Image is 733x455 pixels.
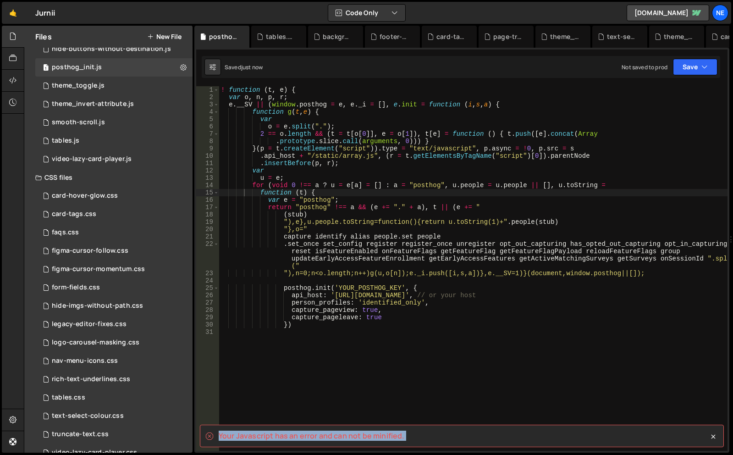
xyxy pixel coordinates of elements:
[196,284,219,292] div: 25
[52,63,102,72] div: posthog_init.js
[196,328,219,336] div: 31
[52,283,100,292] div: form-fields.css
[436,32,466,41] div: card-tags.css
[35,95,193,113] div: 16694/46553.js
[196,211,219,218] div: 18
[35,223,193,242] div: 16694/45746.css
[147,33,182,40] button: New File
[35,205,193,223] div: 16694/46845.css
[35,388,193,407] div: 16694/47249.css
[627,5,709,21] a: [DOMAIN_NAME]
[328,5,405,21] button: Code Only
[196,306,219,314] div: 28
[225,63,263,71] div: Saved
[380,32,409,41] div: footer-squares.js
[24,168,193,187] div: CSS files
[52,45,171,53] div: hide-buttons-without-destination.js
[196,182,219,189] div: 14
[35,187,193,205] div: 16694/47633.css
[196,314,219,321] div: 29
[196,233,219,240] div: 21
[196,204,219,211] div: 17
[196,123,219,130] div: 6
[52,430,109,438] div: truncate-text.css
[52,302,143,310] div: hide-imgs-without-path.css
[52,100,134,108] div: theme_invert-attribute.js
[52,137,79,145] div: tables.js
[209,32,238,41] div: posthog_init.js
[35,40,193,58] div: 16694/45914.js
[673,59,717,75] button: Save
[196,240,219,270] div: 22
[607,32,636,41] div: text-select-colour.css
[35,242,193,260] div: 16694/46743.css
[219,431,404,441] spa: Your Javascript has an error and can not be minified.
[550,32,579,41] div: theme_toggle.js
[35,297,193,315] div: 16694/46846.css
[43,65,49,72] span: 1
[35,58,193,77] div: 16694/48034.js
[196,94,219,101] div: 2
[196,226,219,233] div: 20
[241,63,263,71] div: just now
[52,338,139,347] div: logo-carousel-masking.css
[712,5,728,21] a: Ne
[196,101,219,108] div: 3
[196,299,219,306] div: 27
[196,218,219,226] div: 19
[35,352,193,370] div: 16694/46218.css
[323,32,352,41] div: background-squares.js
[35,132,193,150] div: 16694/47250.js
[52,412,124,420] div: text-select-colour.css
[52,82,105,90] div: theme_toggle.js
[52,320,127,328] div: legacy-editor-fixes.css
[196,321,219,328] div: 30
[196,189,219,196] div: 15
[196,116,219,123] div: 5
[52,192,118,200] div: card-hover-glow.css
[35,407,193,425] div: 16694/47812.css
[35,7,55,18] div: Jurnii
[35,333,193,352] div: 16694/45729.css
[35,370,193,388] div: 16694/45610.css
[35,113,193,132] div: smooth-scroll.js
[52,228,79,237] div: faqs.css
[196,145,219,152] div: 9
[35,315,193,333] div: 16694/47139.css
[493,32,523,41] div: page-transition-out.js
[196,174,219,182] div: 13
[35,425,193,444] div: 16694/45728.css
[196,130,219,138] div: 7
[196,138,219,145] div: 8
[196,86,219,94] div: 1
[2,2,24,24] a: 🤙
[35,77,193,95] div: 16694/47813.js
[52,394,85,402] div: tables.css
[52,265,145,273] div: figma-cursor-momentum.css
[35,260,193,278] div: 16694/47252.css
[196,277,219,284] div: 24
[52,155,132,163] div: video-lazy-card-player.js
[35,150,193,168] div: 16694/45896.js
[52,357,118,365] div: nav-menu-icons.css
[52,375,130,383] div: rich-text-underlines.css
[196,160,219,167] div: 11
[664,32,693,41] div: theme_invert-attribute.js
[35,32,52,42] h2: Files
[266,32,295,41] div: tables.css
[622,63,667,71] div: Not saved to prod
[196,292,219,299] div: 26
[196,270,219,277] div: 23
[52,118,105,127] div: smooth-scroll.js
[196,152,219,160] div: 10
[196,108,219,116] div: 4
[196,196,219,204] div: 16
[35,278,193,297] div: 16694/45748.css
[52,247,128,255] div: figma-cursor-follow.css
[196,167,219,174] div: 12
[52,210,96,218] div: card-tags.css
